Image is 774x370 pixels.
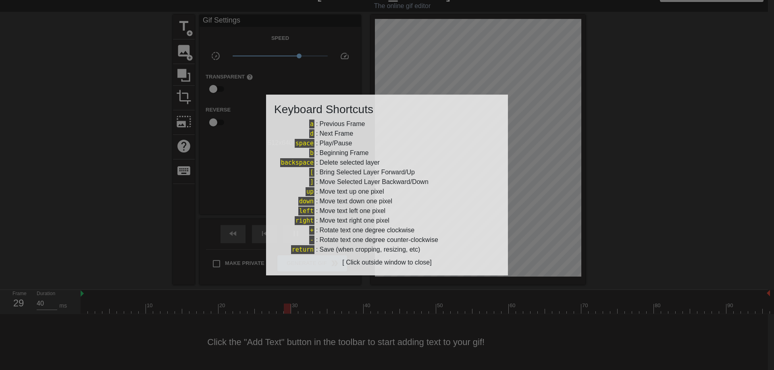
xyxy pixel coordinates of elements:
div: : [274,138,500,148]
div: Save (when cropping, resizing, etc) [319,245,420,254]
span: up [306,187,314,196]
div: Move text left one pixel [319,206,385,216]
div: [ Click outside window to close] [274,258,500,267]
span: - [309,236,314,244]
span: + [309,226,314,235]
div: Beginning Frame [319,148,368,158]
div: Play/Pause [319,138,352,148]
span: b [309,149,314,157]
div: : [274,148,500,158]
div: : [274,196,500,206]
div: : [274,225,500,235]
div: : [274,235,500,245]
h3: Keyboard Shortcuts [274,103,500,116]
div: Rotate text one degree counter-clockwise [319,235,438,245]
span: d [309,129,314,138]
div: Next Frame [319,129,353,138]
div: : [274,158,500,167]
div: Bring Selected Layer Forward/Up [319,167,415,177]
div: : [274,216,500,225]
div: Move text down one pixel [319,196,392,206]
span: return [291,245,314,254]
div: Previous Frame [319,119,365,129]
div: : [274,167,500,177]
span: space [295,139,314,148]
div: : [274,187,500,196]
div: Move Selected Layer Backward/Down [319,177,428,187]
span: backspace [280,158,314,167]
div: : [274,206,500,216]
div: : [274,245,500,254]
span: down [298,197,314,206]
span: left [298,207,314,215]
div: Delete selected layer [319,158,379,167]
span: a [309,120,314,128]
span: [ [309,168,314,177]
div: : [274,129,500,138]
div: Move text right one pixel [319,216,389,225]
span: ] [309,178,314,186]
div: Move text up one pixel [319,187,384,196]
div: : [274,119,500,129]
span: right [295,216,314,225]
div: Rotate text one degree clockwise [319,225,414,235]
div: : [274,177,500,187]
